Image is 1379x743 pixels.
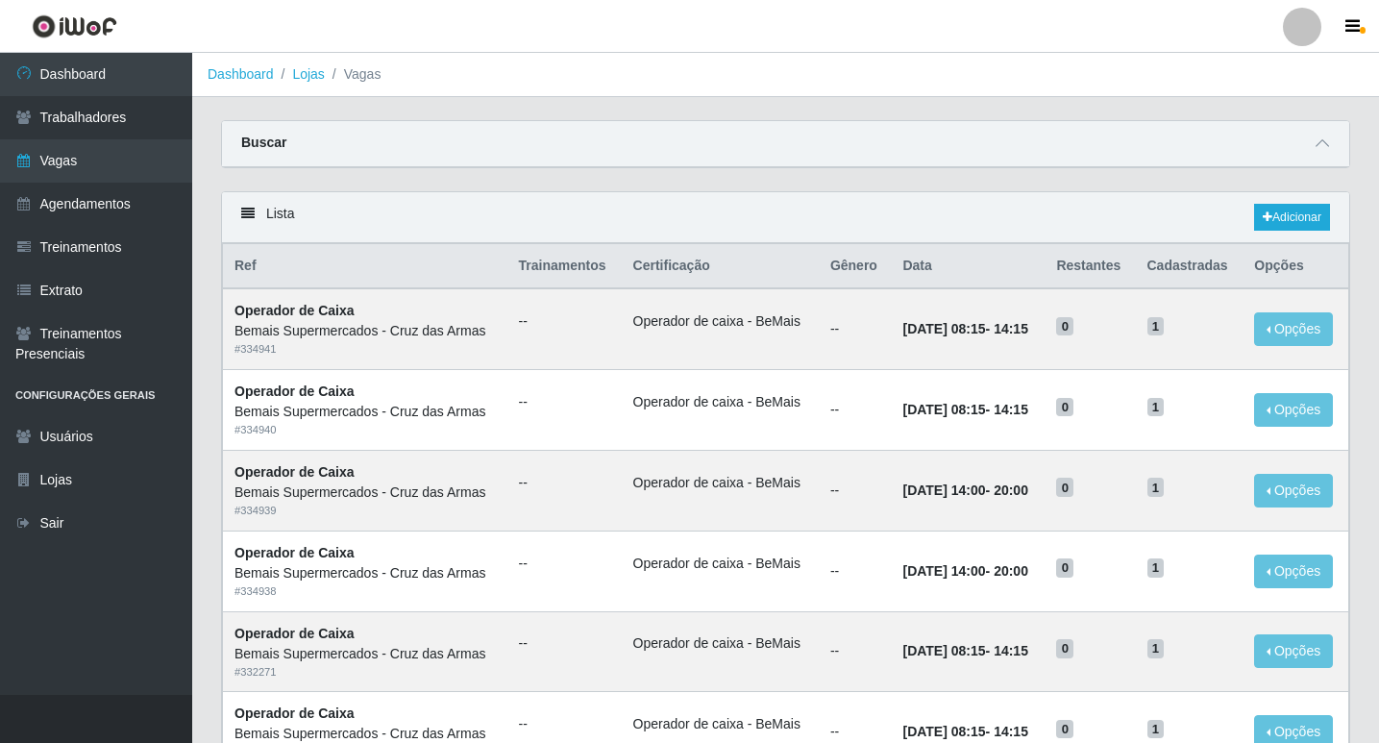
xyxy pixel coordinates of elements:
strong: Operador de Caixa [234,545,355,560]
div: # 332271 [234,664,496,681]
div: # 334940 [234,422,496,438]
th: Restantes [1045,244,1135,289]
ul: -- [519,554,610,574]
span: 0 [1056,478,1073,497]
span: 1 [1147,317,1165,336]
td: -- [819,370,892,451]
time: [DATE] 14:00 [902,563,985,579]
strong: Buscar [241,135,286,150]
strong: Operador de Caixa [234,626,355,641]
time: 14:15 [994,321,1028,336]
a: Adicionar [1254,204,1330,231]
strong: - [902,563,1027,579]
span: 1 [1147,720,1165,739]
strong: - [902,402,1027,417]
th: Certificação [622,244,819,289]
th: Opções [1243,244,1348,289]
td: -- [819,611,892,692]
span: 1 [1147,558,1165,578]
div: Lista [222,192,1349,243]
li: Operador de caixa - BeMais [633,554,807,574]
th: Ref [223,244,507,289]
strong: - [902,643,1027,658]
td: -- [819,531,892,611]
button: Opções [1254,393,1333,427]
div: # 334938 [234,583,496,600]
li: Vagas [325,64,382,85]
button: Opções [1254,474,1333,508]
time: 14:15 [994,724,1028,739]
time: [DATE] 08:15 [902,402,985,417]
div: Bemais Supermercados - Cruz das Armas [234,402,496,422]
strong: Operador de Caixa [234,464,355,480]
div: # 334941 [234,341,496,358]
th: Data [891,244,1045,289]
ul: -- [519,473,610,493]
time: 14:15 [994,402,1028,417]
div: Bemais Supermercados - Cruz das Armas [234,644,496,664]
strong: Operador de Caixa [234,303,355,318]
time: [DATE] 08:15 [902,724,985,739]
button: Opções [1254,312,1333,346]
span: 0 [1056,639,1073,658]
time: 20:00 [994,563,1028,579]
td: -- [819,450,892,531]
li: Operador de caixa - BeMais [633,473,807,493]
nav: breadcrumb [192,53,1379,97]
div: Bemais Supermercados - Cruz das Armas [234,483,496,503]
div: # 334939 [234,503,496,519]
div: Bemais Supermercados - Cruz das Armas [234,563,496,583]
li: Operador de caixa - BeMais [633,392,807,412]
li: Operador de caixa - BeMais [633,714,807,734]
time: 20:00 [994,483,1028,498]
strong: - [902,321,1027,336]
div: Bemais Supermercados - Cruz das Armas [234,321,496,341]
span: 1 [1147,639,1165,658]
span: 0 [1056,558,1073,578]
th: Cadastradas [1136,244,1244,289]
th: Gênero [819,244,892,289]
img: CoreUI Logo [32,14,117,38]
th: Trainamentos [507,244,622,289]
strong: - [902,724,1027,739]
time: [DATE] 08:15 [902,643,985,658]
ul: -- [519,714,610,734]
span: 1 [1147,478,1165,497]
span: 1 [1147,398,1165,417]
ul: -- [519,633,610,654]
time: [DATE] 08:15 [902,321,985,336]
ul: -- [519,311,610,332]
li: Operador de caixa - BeMais [633,633,807,654]
strong: Operador de Caixa [234,706,355,721]
ul: -- [519,392,610,412]
a: Lojas [292,66,324,82]
a: Dashboard [208,66,274,82]
button: Opções [1254,634,1333,668]
span: 0 [1056,398,1073,417]
strong: Operador de Caixa [234,384,355,399]
td: -- [819,288,892,369]
span: 0 [1056,720,1073,739]
li: Operador de caixa - BeMais [633,311,807,332]
strong: - [902,483,1027,498]
time: 14:15 [994,643,1028,658]
span: 0 [1056,317,1073,336]
button: Opções [1254,555,1333,588]
time: [DATE] 14:00 [902,483,985,498]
